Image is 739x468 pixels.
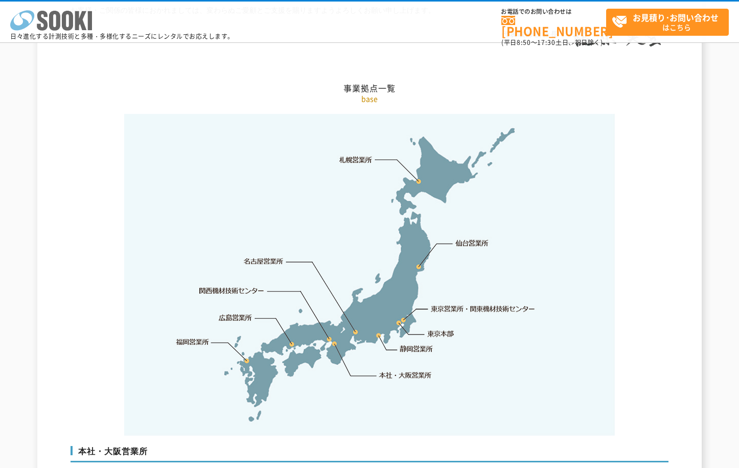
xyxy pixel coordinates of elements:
a: 福岡営業所 [176,337,209,347]
a: 仙台営業所 [455,238,489,248]
a: [PHONE_NUMBER] [501,16,606,37]
img: 事業拠点一覧 [124,114,615,436]
a: 東京営業所・関東機材技術センター [431,303,536,314]
a: 本社・大阪営業所 [378,370,432,380]
a: 名古屋営業所 [244,256,284,267]
a: お見積り･お問い合わせはこちら [606,9,729,36]
p: base [71,93,668,104]
p: 日々進化する計測技術と多種・多様化するニーズにレンタルでお応えします。 [10,33,234,39]
strong: お見積り･お問い合わせ [633,11,719,24]
a: 静岡営業所 [400,344,433,354]
a: 関西機材技術センター [199,286,264,296]
a: 広島営業所 [219,312,252,322]
span: (平日 ～ 土日、祝日除く) [501,38,603,47]
span: はこちら [612,9,728,35]
span: お電話でのお問い合わせは [501,9,606,15]
h3: 本社・大阪営業所 [71,446,668,462]
a: 札幌営業所 [339,154,373,165]
span: 17:30 [537,38,556,47]
span: 8:50 [517,38,531,47]
a: 東京本部 [428,329,454,339]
